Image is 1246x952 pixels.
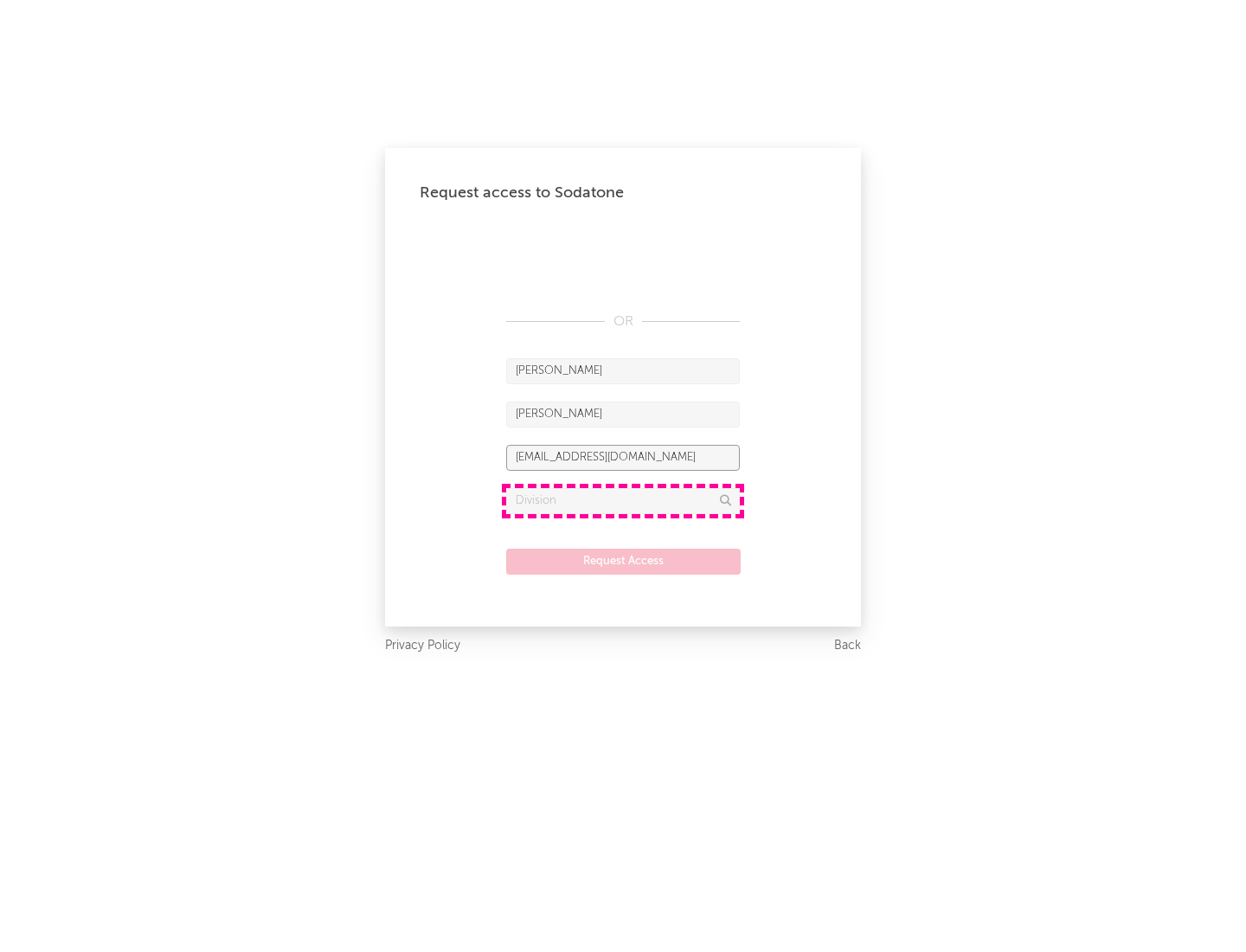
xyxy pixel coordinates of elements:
[506,445,740,471] input: Email
[506,402,740,428] input: Last Name
[834,635,861,657] a: Back
[506,358,740,384] input: First Name
[506,312,740,332] div: OR
[506,488,740,514] input: Division
[385,635,460,657] a: Privacy Policy
[420,183,826,203] div: Request access to Sodatone
[506,549,741,575] button: Request Access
